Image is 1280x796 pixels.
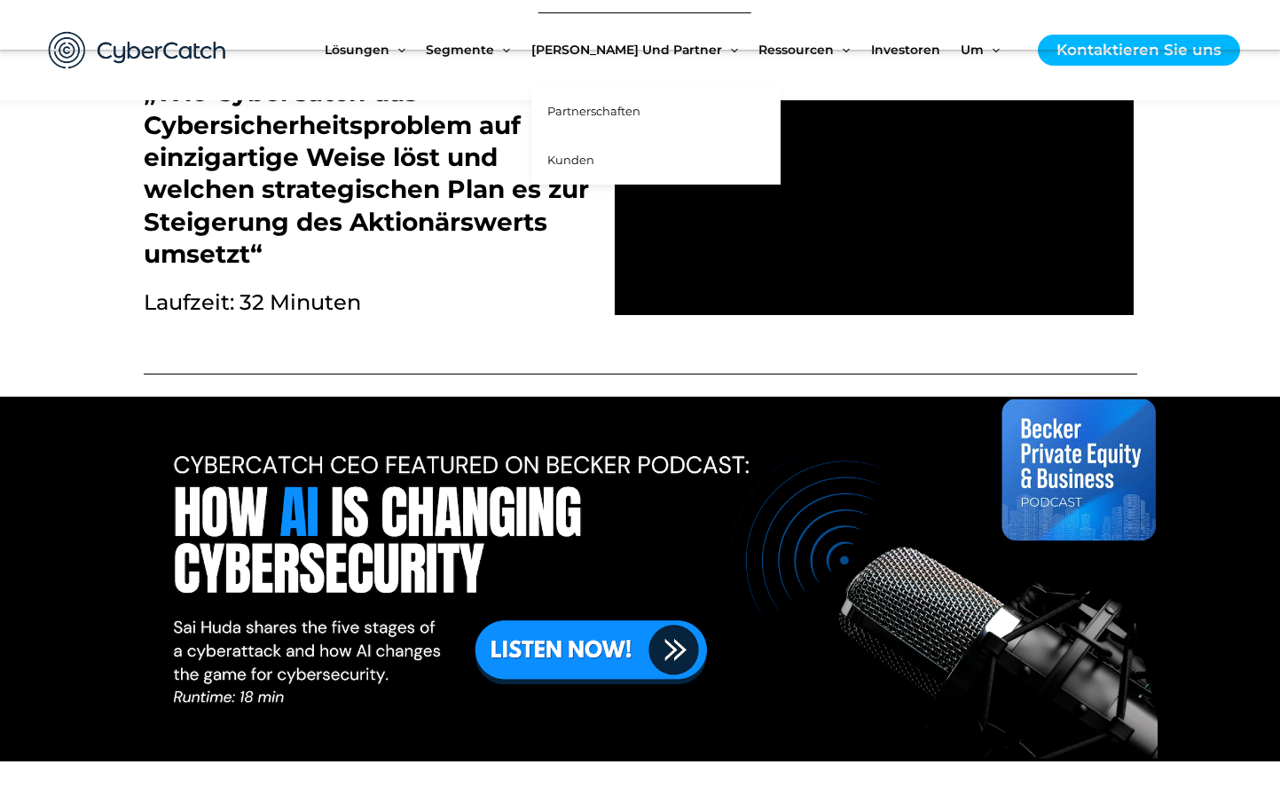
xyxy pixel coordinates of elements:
font: Partnerschaften [547,104,640,118]
font: Ressourcen [758,42,834,58]
font: Um [961,42,984,58]
font: Lösungen [325,42,389,58]
font: Kunden [547,153,594,167]
a: Partnerschaften [531,87,781,136]
font: Investoren [871,42,940,58]
a: Investoren [871,12,961,87]
font: Segmente [426,42,494,58]
span: Menü umschalten [834,12,850,87]
span: Menü umschalten [494,12,510,87]
iframe: Vimeo Video Player [615,23,1133,315]
span: Menü umschalten [389,12,405,87]
font: Laufzeit: 32 Minuten [144,289,361,315]
a: Kunden [531,136,781,185]
font: „Wie CyberCatch das Cybersicherheitsproblem auf einzigartige Weise löst und welchen strategischen... [144,77,589,269]
span: Menü umschalten [984,12,1000,87]
font: [PERSON_NAME] und Partner [531,42,722,58]
img: CyberCatch [31,13,244,87]
nav: Site-Navigation: Neues Hauptmenü [325,12,1020,87]
a: Kontaktieren Sie uns [1038,35,1240,66]
span: Menü umschalten [722,12,738,87]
